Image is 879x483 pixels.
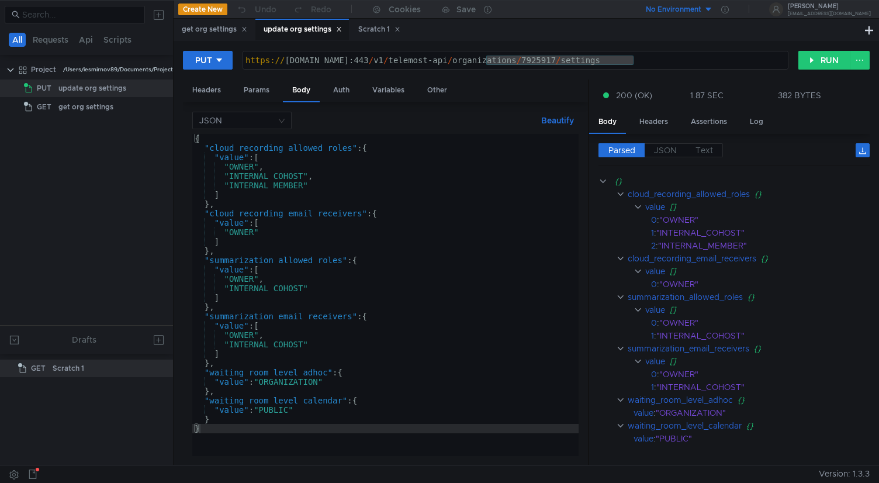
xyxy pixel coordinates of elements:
[634,432,653,445] div: value
[75,33,96,47] button: Api
[285,1,340,18] button: Redo
[630,111,677,133] div: Headers
[537,113,579,127] button: Beautify
[255,2,276,16] div: Undo
[746,419,861,432] div: {}
[651,368,657,381] div: 0
[628,188,750,201] div: cloud_recording_allowed_roles
[651,213,657,226] div: 0
[63,61,173,78] div: /Users/iesmirnov89/Documents/Project
[456,5,476,13] div: Save
[182,23,247,36] div: get org settings
[658,239,854,252] div: "INTERNAL_MEMBER"
[651,239,870,252] div: :
[659,316,854,329] div: "OWNER"
[755,188,861,201] div: {}
[740,111,773,133] div: Log
[651,278,870,291] div: :
[183,80,230,101] div: Headers
[738,394,860,406] div: {}
[651,329,870,342] div: :
[645,303,665,316] div: value
[58,98,113,116] div: get org settings
[819,465,870,482] span: Version: 1.3.3
[670,303,855,316] div: []
[264,23,342,36] div: update org settings
[656,406,855,419] div: "ORGANIZATION"
[646,4,701,15] div: No Environment
[654,145,677,156] span: JSON
[616,89,652,102] span: 200 (OK)
[628,394,733,406] div: waiting_room_level_adhoc
[608,145,635,156] span: Parsed
[651,316,657,329] div: 0
[53,360,84,377] div: Scratch 1
[58,80,126,97] div: update org settings
[645,265,665,278] div: value
[31,360,46,377] span: GET
[670,355,855,368] div: []
[656,381,854,394] div: "INTERNAL_COHOST"
[628,291,743,303] div: summarization_allowed_roles
[195,54,212,67] div: PUT
[645,355,665,368] div: value
[788,4,871,9] div: [PERSON_NAME]
[311,2,331,16] div: Redo
[615,175,853,188] div: {}
[645,201,665,213] div: value
[227,1,285,18] button: Undo
[628,342,749,355] div: summarization_email_receivers
[761,252,862,265] div: {}
[9,33,26,47] button: All
[651,278,657,291] div: 0
[670,265,855,278] div: []
[358,23,400,36] div: Scratch 1
[234,80,279,101] div: Params
[670,201,855,213] div: []
[690,90,724,101] div: 1.87 SEC
[283,80,320,102] div: Body
[100,33,135,47] button: Scripts
[31,61,56,78] div: Project
[656,226,854,239] div: "INTERNAL_COHOST"
[178,4,227,15] button: Create New
[651,381,870,394] div: :
[651,213,870,226] div: :
[651,381,654,394] div: 1
[37,98,51,116] span: GET
[363,80,414,101] div: Variables
[22,8,138,21] input: Search...
[324,80,359,101] div: Auth
[681,111,736,133] div: Assertions
[651,316,870,329] div: :
[634,432,870,445] div: :
[634,406,653,419] div: value
[695,145,713,156] span: Text
[748,291,861,303] div: {}
[651,329,654,342] div: 1
[183,51,233,70] button: PUT
[651,226,654,239] div: 1
[628,252,756,265] div: cloud_recording_email_receivers
[656,432,855,445] div: "PUBLIC"
[754,342,861,355] div: {}
[37,80,51,97] span: PUT
[634,406,870,419] div: :
[798,51,850,70] button: RUN
[29,33,72,47] button: Requests
[651,226,870,239] div: :
[418,80,456,101] div: Other
[628,419,742,432] div: waiting_room_level_calendar
[72,333,96,347] div: Drafts
[778,90,821,101] div: 382 BYTES
[389,2,421,16] div: Cookies
[656,329,854,342] div: "INTERNAL_COHOST"
[651,368,870,381] div: :
[788,12,871,16] div: [EMAIL_ADDRESS][DOMAIN_NAME]
[589,111,626,134] div: Body
[659,368,854,381] div: "OWNER"
[659,213,854,226] div: "OWNER"
[659,278,854,291] div: "OWNER"
[651,239,656,252] div: 2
